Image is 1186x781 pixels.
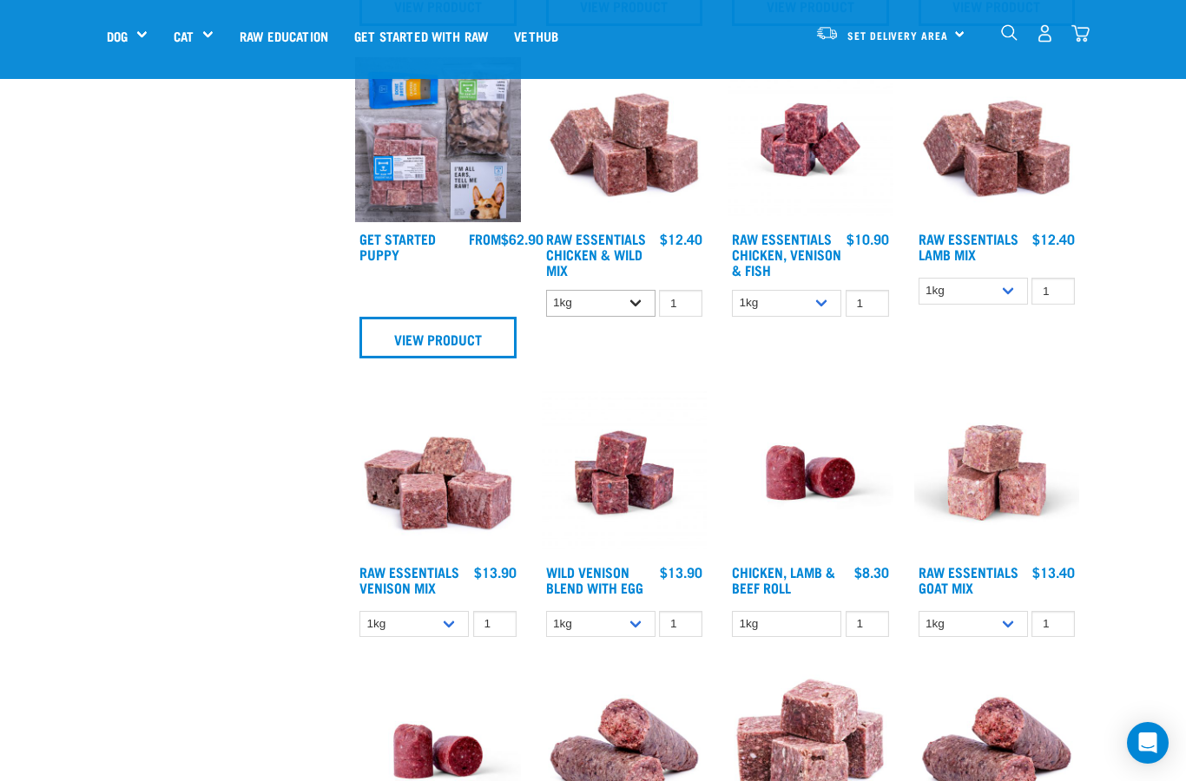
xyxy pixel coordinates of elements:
[854,564,889,580] div: $8.30
[1127,722,1169,764] div: Open Intercom Messenger
[542,57,708,223] img: Pile Of Cubed Chicken Wild Meat Mix
[359,234,436,258] a: Get Started Puppy
[546,234,646,273] a: Raw Essentials Chicken & Wild Mix
[914,390,1080,555] img: Goat M Ix 38448
[1036,24,1054,43] img: user.png
[1032,564,1075,580] div: $13.40
[341,1,501,70] a: Get started with Raw
[469,234,501,242] span: FROM
[732,568,835,591] a: Chicken, Lamb & Beef Roll
[1071,24,1090,43] img: home-icon@2x.png
[659,611,702,638] input: 1
[359,317,517,358] a: View Product
[728,390,893,555] img: Raw Essentials Chicken Lamb Beef Bulk Minced Raw Dog Food Roll Unwrapped
[1031,611,1075,638] input: 1
[919,568,1018,591] a: Raw Essentials Goat Mix
[914,57,1080,223] img: ?1041 RE Lamb Mix 01
[501,1,571,70] a: Vethub
[473,611,517,638] input: 1
[469,231,544,246] div: $62.90
[815,25,839,41] img: van-moving.png
[660,564,702,580] div: $13.90
[846,611,889,638] input: 1
[660,231,702,246] div: $12.40
[546,568,643,591] a: Wild Venison Blend with Egg
[107,26,128,46] a: Dog
[919,234,1018,258] a: Raw Essentials Lamb Mix
[355,390,521,555] img: 1113 RE Venison Mix 01
[732,234,841,273] a: Raw Essentials Chicken, Venison & Fish
[1032,231,1075,246] div: $12.40
[542,390,708,555] img: Venison Egg 1616
[728,57,893,223] img: Chicken Venison mix 1655
[474,564,517,580] div: $13.90
[359,568,459,591] a: Raw Essentials Venison Mix
[1001,24,1018,41] img: home-icon-1@2x.png
[174,26,194,46] a: Cat
[847,32,948,38] span: Set Delivery Area
[847,231,889,246] div: $10.90
[355,57,521,223] img: NPS Puppy Update
[659,290,702,317] input: 1
[846,290,889,317] input: 1
[227,1,341,70] a: Raw Education
[1031,278,1075,305] input: 1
